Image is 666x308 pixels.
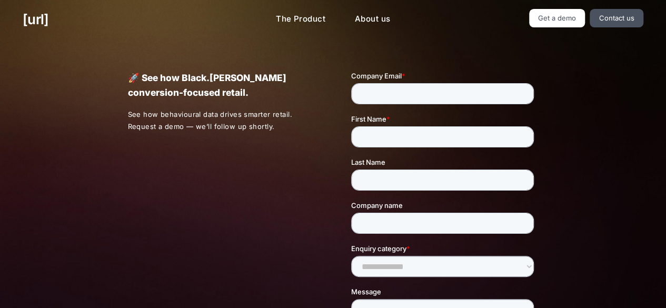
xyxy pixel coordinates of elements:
[346,9,399,29] a: About us
[127,71,314,100] p: 🚀 See how Black.[PERSON_NAME] conversion-focused retail.
[267,9,334,29] a: The Product
[23,9,48,29] a: [URL]
[529,9,585,27] a: Get a demo
[590,9,643,27] a: Contact us
[127,108,315,133] p: See how behavioural data drives smarter retail. Request a demo — we’ll follow up shortly.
